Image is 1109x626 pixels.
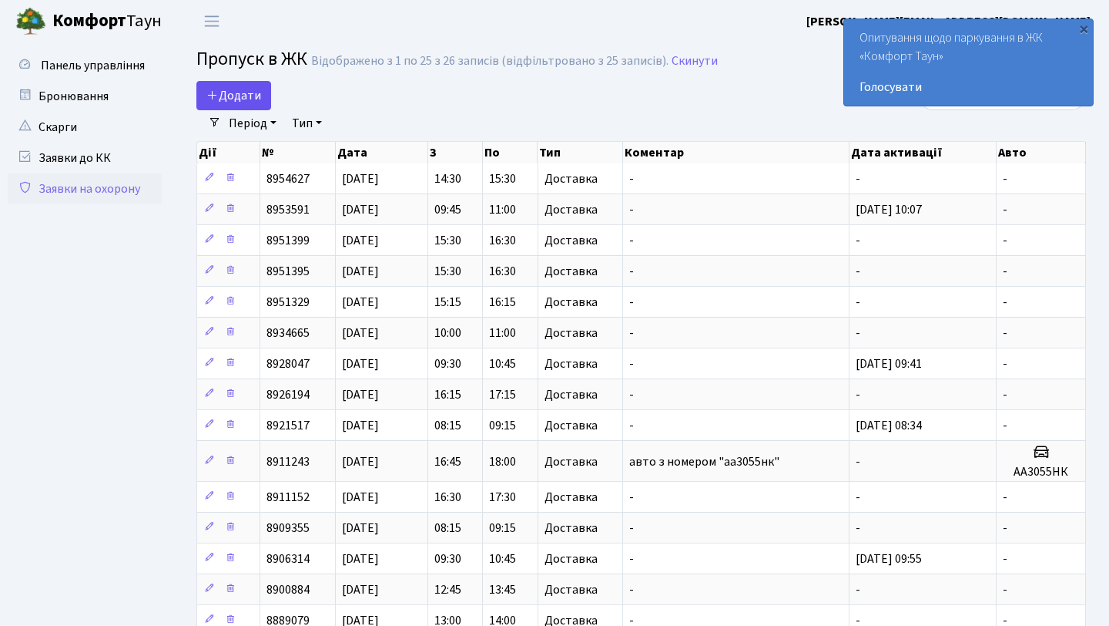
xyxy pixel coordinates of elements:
[489,489,516,506] span: 17:30
[266,263,310,280] span: 8951395
[342,581,379,598] span: [DATE]
[544,553,598,565] span: Доставка
[629,325,634,342] span: -
[266,417,310,434] span: 8921517
[8,81,162,112] a: Бронювання
[629,386,634,403] span: -
[1003,550,1007,567] span: -
[41,57,145,74] span: Панель управління
[544,522,598,534] span: Доставка
[629,170,634,187] span: -
[489,417,516,434] span: 09:15
[434,417,461,434] span: 08:15
[266,170,310,187] span: 8954627
[266,325,310,342] span: 8934665
[1003,465,1079,480] h5: АА3055НК
[1003,232,1007,249] span: -
[266,453,310,470] span: 8911243
[266,489,310,506] span: 8911152
[1003,520,1007,537] span: -
[856,520,860,537] span: -
[629,520,634,537] span: -
[266,550,310,567] span: 8906314
[52,8,162,35] span: Таун
[629,355,634,372] span: -
[428,142,483,163] th: З
[266,355,310,372] span: 8928047
[8,143,162,173] a: Заявки до КК
[483,142,538,163] th: По
[489,550,516,567] span: 10:45
[629,294,634,311] span: -
[434,201,461,218] span: 09:45
[1003,355,1007,372] span: -
[266,581,310,598] span: 8900884
[342,520,379,537] span: [DATE]
[1003,581,1007,598] span: -
[197,142,260,163] th: Дії
[434,263,461,280] span: 15:30
[1003,170,1007,187] span: -
[629,201,634,218] span: -
[434,170,461,187] span: 14:30
[434,453,461,470] span: 16:45
[1003,489,1007,506] span: -
[844,19,1093,106] div: Опитування щодо паркування в ЖК «Комфорт Таун»
[849,142,997,163] th: Дата активації
[434,581,461,598] span: 12:45
[193,8,231,34] button: Переключити навігацію
[489,263,516,280] span: 16:30
[1003,294,1007,311] span: -
[544,389,598,401] span: Доставка
[434,550,461,567] span: 09:30
[1076,21,1091,36] div: ×
[489,170,516,187] span: 15:30
[629,581,634,598] span: -
[342,355,379,372] span: [DATE]
[342,263,379,280] span: [DATE]
[544,234,598,247] span: Доставка
[544,296,598,308] span: Доставка
[629,489,634,506] span: -
[859,78,1077,96] a: Голосувати
[206,87,261,104] span: Додати
[223,110,283,136] a: Період
[544,456,598,468] span: Доставка
[997,142,1086,163] th: Авто
[8,50,162,81] a: Панель управління
[856,325,860,342] span: -
[342,201,379,218] span: [DATE]
[856,453,860,470] span: -
[8,112,162,143] a: Скарги
[856,170,860,187] span: -
[1003,201,1007,218] span: -
[15,6,46,37] img: logo.png
[196,81,271,110] a: Додати
[544,265,598,278] span: Доставка
[342,417,379,434] span: [DATE]
[434,294,461,311] span: 15:15
[342,294,379,311] span: [DATE]
[434,232,461,249] span: 15:30
[489,386,516,403] span: 17:15
[342,453,379,470] span: [DATE]
[52,8,126,33] b: Комфорт
[629,550,634,567] span: -
[434,325,461,342] span: 10:00
[342,489,379,506] span: [DATE]
[266,201,310,218] span: 8953591
[1003,325,1007,342] span: -
[434,355,461,372] span: 09:30
[489,232,516,249] span: 16:30
[336,142,428,163] th: Дата
[623,142,849,163] th: Коментар
[856,581,860,598] span: -
[489,581,516,598] span: 13:45
[266,520,310,537] span: 8909355
[266,232,310,249] span: 8951399
[342,325,379,342] span: [DATE]
[489,294,516,311] span: 16:15
[286,110,328,136] a: Тип
[544,173,598,185] span: Доставка
[342,232,379,249] span: [DATE]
